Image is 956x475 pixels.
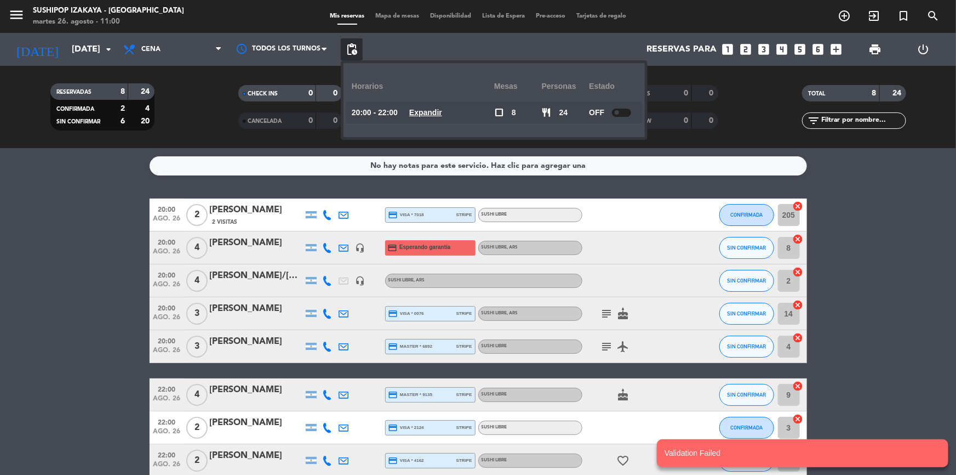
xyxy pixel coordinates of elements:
i: credit_card [388,210,398,220]
i: cancel [793,414,804,425]
strong: 0 [709,89,715,97]
span: 4 [186,384,208,406]
notyf-toast: Validation Failed [657,439,948,467]
i: cancel [793,381,804,392]
span: SUSHI LIBRE [482,245,518,250]
div: [PERSON_NAME] [210,449,303,463]
i: arrow_drop_down [102,43,115,56]
i: credit_card [388,342,398,352]
span: restaurant [542,108,552,117]
i: subject [600,340,614,353]
i: power_settings_new [917,43,930,56]
div: [PERSON_NAME]/[PERSON_NAME] [210,269,303,283]
i: add_circle_outline [838,9,851,22]
span: 3 [186,336,208,358]
span: 4 [186,270,208,292]
button: SIN CONFIRMAR [719,336,774,358]
span: SUSHI LIBRE [482,212,507,217]
div: Sushipop Izakaya - [GEOGRAPHIC_DATA] [33,5,184,16]
button: CONFIRMADA [719,204,774,226]
i: credit_card [388,423,398,433]
i: [DATE] [8,37,66,61]
span: stripe [456,424,472,431]
span: SIN CONFIRMAR [727,310,766,316]
span: SUSHI LIBRE [482,344,507,348]
span: stripe [456,391,472,398]
span: 20:00 [153,334,181,347]
i: looks_two [739,42,753,56]
span: visa * 7018 [388,210,424,220]
span: 24 [559,106,568,119]
span: pending_actions [345,43,358,56]
i: add_box [829,42,843,56]
button: SIN CONFIRMAR [719,270,774,292]
i: turned_in_not [897,9,910,22]
span: 20:00 [153,301,181,314]
button: SIN CONFIRMAR [719,384,774,406]
strong: 2 [121,105,125,112]
span: Lista de Espera [477,13,530,19]
div: [PERSON_NAME] [210,335,303,349]
i: looks_5 [793,42,807,56]
span: visa * 4162 [388,456,424,466]
div: [PERSON_NAME] [210,416,303,430]
span: ago. 26 [153,428,181,440]
span: ago. 26 [153,281,181,293]
span: SUSHI LIBRE [482,425,507,429]
span: , ARS [507,245,518,250]
div: [PERSON_NAME] [210,236,303,250]
span: print [868,43,881,56]
span: 8 [512,106,516,119]
strong: 20 [141,117,152,125]
div: Horarios [352,71,494,101]
strong: 0 [333,117,340,125]
i: looks_6 [811,42,825,56]
i: credit_card [388,309,398,319]
i: favorite_border [617,454,630,467]
i: looks_one [720,42,735,56]
span: SUSHI LIBRE [482,311,518,315]
i: search [926,9,940,22]
input: Filtrar por nombre... [821,115,906,127]
span: ago. 26 [153,248,181,261]
span: visa * 0076 [388,309,424,319]
span: visa * 2124 [388,423,424,433]
strong: 0 [308,117,313,125]
span: SIN CONFIRMAR [727,278,766,284]
span: Mapa de mesas [370,13,425,19]
span: SIN CONFIRMAR [727,245,766,251]
span: ago. 26 [153,215,181,228]
strong: 0 [684,89,689,97]
span: Esperando garantía [399,243,450,252]
div: LOG OUT [900,33,948,66]
span: 20:00 [153,268,181,281]
i: cake [617,307,630,320]
i: credit_card [388,456,398,466]
div: martes 26. agosto - 11:00 [33,16,184,27]
div: Mesas [494,71,542,101]
i: airplanemode_active [617,340,630,353]
div: [PERSON_NAME] [210,203,303,217]
span: 2 [186,450,208,472]
span: SUSHI LIBRE [482,392,507,397]
strong: 8 [872,89,877,97]
i: credit_card [388,243,398,253]
span: 22:00 [153,415,181,428]
span: Cena [141,46,161,53]
strong: 6 [121,117,125,125]
span: 22:00 [153,448,181,461]
i: cancel [793,332,804,343]
span: Tarjetas de regalo [571,13,632,19]
span: check_box_outline_blank [494,108,504,117]
span: Reservas para [646,44,717,55]
i: subject [600,307,614,320]
span: RESERVADAS [57,89,92,95]
u: Expandir [409,108,442,117]
strong: 0 [308,89,313,97]
span: master * 9135 [388,390,433,400]
i: cake [617,388,630,402]
i: cancel [793,234,804,245]
span: SIN CONFIRMAR [727,392,766,398]
span: CANCELADA [248,118,282,124]
strong: 8 [121,88,125,95]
